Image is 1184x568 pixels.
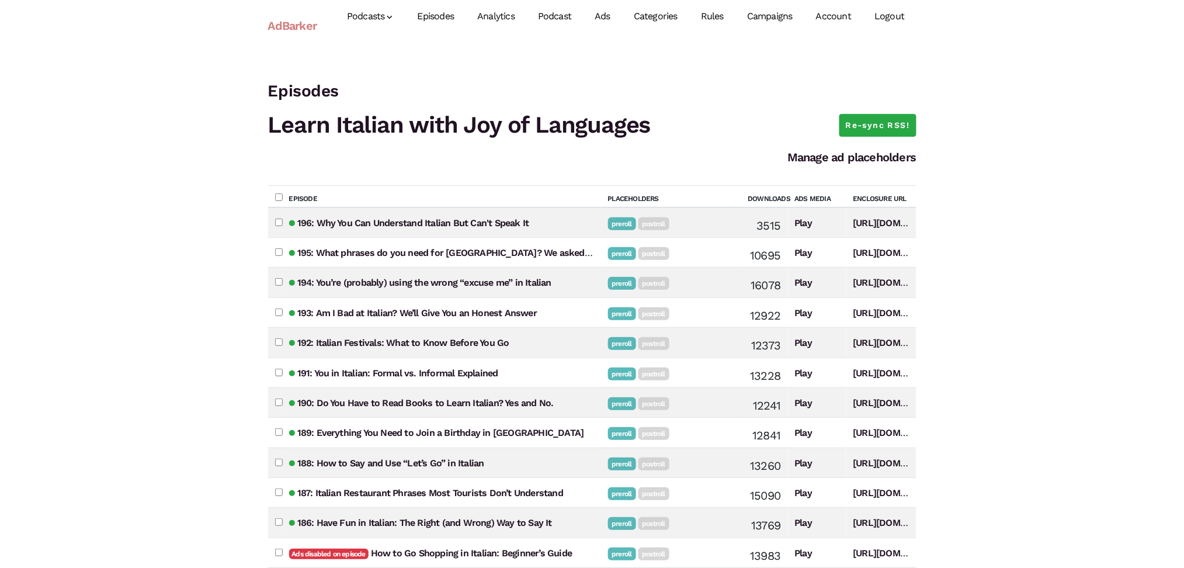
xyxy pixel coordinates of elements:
[741,185,788,207] th: Downloads
[750,248,780,262] span: 10695
[289,549,369,559] span: Ads disabled on episode
[795,217,813,228] a: Play
[608,487,636,500] a: preroll
[297,487,563,498] a: 187: Italian Restaurant Phrases Most Tourists Don’t Understand
[853,517,1021,528] a: [URL][DOMAIN_NAME][DOMAIN_NAME]
[638,247,669,260] a: postroll
[752,428,780,442] span: 12841
[297,517,552,528] a: 186: Have Fun in Italian: The Right (and Wrong) Way to Say It
[608,458,636,470] a: preroll
[608,368,636,380] a: preroll
[853,368,1021,379] a: [URL][DOMAIN_NAME][DOMAIN_NAME]
[795,548,813,559] a: Play
[853,487,1021,498] a: [URL][DOMAIN_NAME][DOMAIN_NAME]
[268,108,916,142] h1: Learn Italian with Joy of Languages
[297,368,498,379] a: 191: You in Italian: Formal vs. Informal Explained
[638,217,669,230] a: postroll
[638,337,669,350] a: postroll
[297,458,484,469] a: 188: How to Say and Use “Let’s Go” in Italian
[853,397,1021,408] a: [URL][DOMAIN_NAME][DOMAIN_NAME]
[638,548,669,560] a: postroll
[795,307,813,318] a: Play
[853,277,1021,288] a: [URL][DOMAIN_NAME][DOMAIN_NAME]
[638,307,669,320] a: postroll
[297,277,551,288] a: 194: You’re (probably) using the wrong “excuse me” in Italian
[853,247,1021,258] a: [URL][DOMAIN_NAME][DOMAIN_NAME]
[751,338,780,352] span: 12373
[608,548,636,560] a: preroll
[608,307,636,320] a: preroll
[751,278,780,292] span: 16078
[638,458,669,470] a: postroll
[853,458,1021,469] a: [URL][DOMAIN_NAME][DOMAIN_NAME]
[795,397,813,408] a: Play
[853,548,1021,559] a: [URL][DOMAIN_NAME][DOMAIN_NAME]
[297,337,509,348] a: 192: Italian Festivals: What to Know Before You Go
[795,427,813,438] a: Play
[601,185,741,207] th: Placeholders
[846,185,916,207] th: Enclosure URL
[750,459,780,473] span: 13260
[795,368,813,379] a: Play
[853,427,1021,438] a: [URL][DOMAIN_NAME][DOMAIN_NAME]
[853,307,1021,318] a: [URL][DOMAIN_NAME][DOMAIN_NAME]
[795,247,813,258] a: Play
[371,548,572,559] a: How to Go Shopping in Italian: Beginner’s Guide
[297,307,537,318] a: 193: Am I Bad at Italian? We’ll Give You an Honest Answer
[788,185,846,207] th: Ads Media
[750,369,780,383] span: 13228
[638,277,669,290] a: postroll
[268,12,317,39] a: AdBarker
[608,517,636,530] a: preroll
[853,337,1021,348] a: [URL][DOMAIN_NAME][DOMAIN_NAME]
[839,114,916,137] a: Re-sync RSS!
[795,458,813,469] a: Play
[757,219,781,233] span: 3515
[638,517,669,530] a: postroll
[795,487,813,498] a: Play
[795,337,813,348] a: Play
[750,489,780,503] span: 15090
[795,517,813,528] a: Play
[638,397,669,410] a: postroll
[638,368,669,380] a: postroll
[297,427,584,438] a: 189: Everything You Need to Join a Birthday in [GEOGRAPHIC_DATA]
[750,549,780,563] span: 13983
[608,247,636,260] a: preroll
[753,399,780,413] span: 12241
[795,277,813,288] a: Play
[268,79,916,103] h3: Episodes
[751,518,780,532] span: 13769
[608,397,636,410] a: preroll
[608,427,636,440] a: preroll
[638,427,669,440] a: postroll
[787,150,916,164] a: Manage ad placeholders
[750,309,780,323] span: 12922
[297,397,554,408] a: 190: Do You Have to Read Books to Learn Italian? Yes and No.
[608,277,636,290] a: preroll
[853,217,1021,228] a: [URL][DOMAIN_NAME][DOMAIN_NAME]
[608,217,636,230] a: preroll
[297,247,641,258] a: 195: What phrases do you need for [GEOGRAPHIC_DATA]? We asked our teachers
[297,217,529,228] a: 196: Why You Can Understand Italian But Can't Speak It
[638,487,669,500] a: postroll
[282,185,601,207] th: Episode
[608,337,636,350] a: preroll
